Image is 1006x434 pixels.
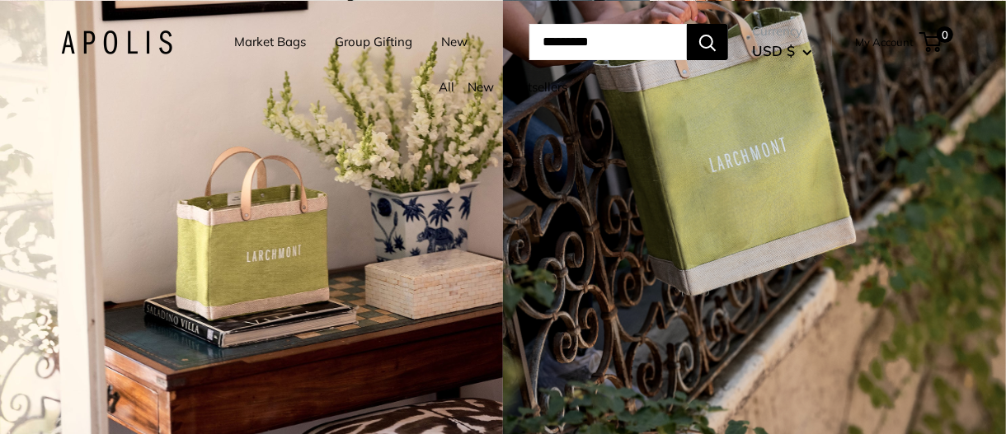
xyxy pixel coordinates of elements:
img: Apolis [61,30,172,54]
span: USD $ [752,42,795,59]
a: Group Gifting [335,30,412,54]
a: New [468,79,494,95]
span: Currency [752,20,812,43]
span: 0 [937,26,953,43]
a: All [439,79,454,95]
a: Bestsellers [507,79,567,95]
button: Search [687,24,728,60]
a: My Account [855,32,914,52]
a: New [441,30,468,54]
a: Market Bags [234,30,306,54]
button: USD $ [752,38,812,64]
a: 0 [921,32,942,52]
input: Search... [529,24,687,60]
